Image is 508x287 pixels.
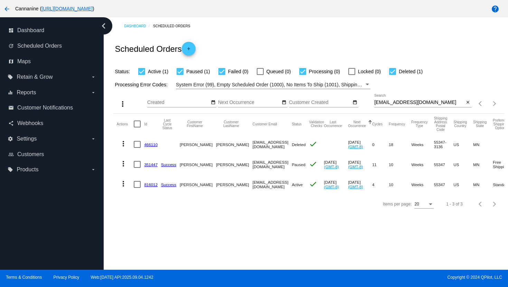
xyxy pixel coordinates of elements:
button: Previous page [474,97,488,111]
mat-icon: more_vert [119,140,128,148]
button: Change sorting for CustomerEmail [253,122,277,126]
a: email Customer Notifications [8,102,96,113]
mat-cell: 0 [372,134,389,154]
a: Web:[DATE] API:2025.09.04.1242 [91,275,153,280]
button: Change sorting for CustomerLastName [216,120,246,128]
mat-cell: 18 [389,134,411,154]
button: Change sorting for ShippingCountry [453,120,467,128]
mat-icon: help [491,5,499,13]
span: Locked (0) [358,67,381,76]
mat-cell: [EMAIL_ADDRESS][DOMAIN_NAME] [253,174,292,194]
mat-cell: [EMAIL_ADDRESS][DOMAIN_NAME] [253,134,292,154]
span: Dashboard [17,27,44,34]
a: update Scheduled Orders [8,40,96,51]
span: Cannanine ( ) [15,6,94,11]
mat-cell: US [453,174,473,194]
mat-cell: [DATE] [324,154,348,174]
span: Processing Error Codes: [115,82,168,87]
a: (GMT-8) [324,184,339,189]
div: 1 - 3 of 3 [446,202,462,207]
button: Change sorting for ShippingState [473,120,487,128]
mat-cell: [PERSON_NAME] [216,174,252,194]
mat-cell: Weeks [411,134,434,154]
span: Retain & Grow [17,74,53,80]
mat-select: Filter by Processing Error Codes [176,80,370,89]
mat-cell: MN [473,134,493,154]
i: people_outline [8,152,14,157]
mat-header-cell: Validation Checks [309,114,324,134]
mat-header-cell: Actions [116,114,134,134]
span: Active (1) [148,67,168,76]
span: Maps [17,58,31,65]
mat-cell: Weeks [411,174,434,194]
mat-cell: [PERSON_NAME] [180,154,216,174]
div: Items per page: [383,202,412,207]
a: dashboard Dashboard [8,25,96,36]
input: Customer Created [289,100,351,105]
mat-cell: 10 [389,154,411,174]
i: equalizer [8,90,13,95]
mat-icon: check [309,180,317,188]
i: arrow_drop_down [91,167,96,172]
button: Change sorting for Id [144,122,147,126]
button: Change sorting for Cycles [372,122,383,126]
i: settings [8,136,13,142]
span: Deleted [292,142,305,147]
a: Dashboard [124,21,153,31]
a: 816012 [144,182,158,187]
button: Change sorting for LastOccurrenceUtc [324,120,342,128]
input: Created [147,100,209,105]
mat-cell: 11 [372,154,389,174]
span: Status: [115,69,130,74]
a: Scheduled Orders [153,21,196,31]
span: Settings [17,136,37,142]
mat-cell: US [453,154,473,174]
i: arrow_drop_down [91,90,96,95]
mat-cell: 55347 [434,154,453,174]
a: (GMT-8) [348,164,363,169]
a: (GMT-8) [348,144,363,149]
a: 466110 [144,142,158,147]
mat-icon: check [309,160,317,168]
span: Paused [292,162,305,167]
i: share [8,121,14,126]
a: Terms & Conditions [6,275,42,280]
mat-cell: [PERSON_NAME] [216,154,252,174]
mat-cell: [EMAIL_ADDRESS][DOMAIN_NAME] [253,154,292,174]
button: Change sorting for PreferredShippingOption [493,118,507,130]
span: Webhooks [17,120,43,126]
i: arrow_drop_down [91,74,96,80]
mat-cell: [DATE] [348,134,372,154]
button: Previous page [474,197,488,211]
button: Change sorting for ShippingPostcode [434,116,447,132]
mat-icon: date_range [282,100,286,105]
mat-cell: [DATE] [348,174,372,194]
span: Customers [17,151,44,157]
span: Processing (0) [309,67,340,76]
mat-cell: 55347 [434,174,453,194]
span: Products [17,166,38,173]
mat-icon: date_range [352,100,357,105]
span: 20 [414,202,419,207]
i: dashboard [8,28,14,33]
button: Change sorting for LastProcessingCycleId [161,118,173,130]
mat-icon: date_range [211,100,216,105]
span: Scheduled Orders [17,43,62,49]
i: map [8,59,14,64]
button: Clear [464,99,472,106]
i: email [8,105,14,111]
input: Next Occurrence [218,100,280,105]
i: local_offer [8,167,13,172]
i: arrow_drop_down [91,136,96,142]
mat-select: Items per page: [414,202,434,207]
mat-icon: add [185,46,193,55]
span: Deleted (1) [399,67,423,76]
mat-icon: more_vert [119,100,127,108]
span: Active [292,182,303,187]
mat-cell: [PERSON_NAME] [180,174,216,194]
button: Next page [488,97,501,111]
span: Copyright © 2024 QPilot, LLC [260,275,502,280]
mat-cell: MN [473,174,493,194]
i: update [8,43,14,49]
button: Change sorting for Status [292,122,301,126]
